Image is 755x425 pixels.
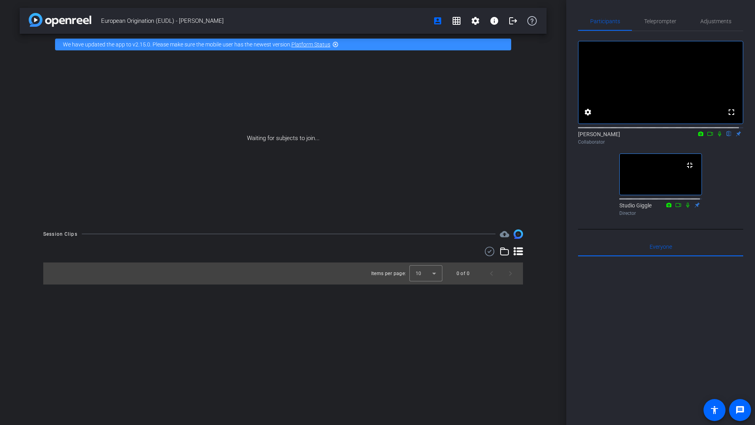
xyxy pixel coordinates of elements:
[619,210,702,217] div: Director
[578,130,743,146] div: [PERSON_NAME]
[20,55,547,222] div: Waiting for subjects to join...
[735,405,745,415] mat-icon: message
[590,18,620,24] span: Participants
[710,405,719,415] mat-icon: accessibility
[55,39,511,50] div: We have updated the app to v2.15.0. Please make sure the mobile user has the newest version.
[583,107,593,117] mat-icon: settings
[619,201,702,217] div: Studio Giggle
[500,229,509,239] mat-icon: cloud_upload
[452,16,461,26] mat-icon: grid_on
[727,107,736,117] mat-icon: fullscreen
[644,18,676,24] span: Teleprompter
[490,16,499,26] mat-icon: info
[508,16,518,26] mat-icon: logout
[371,270,406,277] div: Items per page:
[482,264,501,283] button: Previous page
[332,41,339,48] mat-icon: highlight_off
[501,264,520,283] button: Next page
[471,16,480,26] mat-icon: settings
[724,130,734,137] mat-icon: flip
[433,16,442,26] mat-icon: account_box
[43,230,77,238] div: Session Clips
[700,18,731,24] span: Adjustments
[650,244,672,249] span: Everyone
[578,139,743,146] div: Collaborator
[29,13,91,27] img: app-logo
[457,270,470,277] div: 0 of 0
[500,229,509,239] span: Destinations for your clips
[514,229,523,239] img: Session clips
[685,161,694,170] mat-icon: fullscreen_exit
[291,41,330,48] a: Platform Status
[101,13,428,29] span: European Origination (EUDL) - [PERSON_NAME]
